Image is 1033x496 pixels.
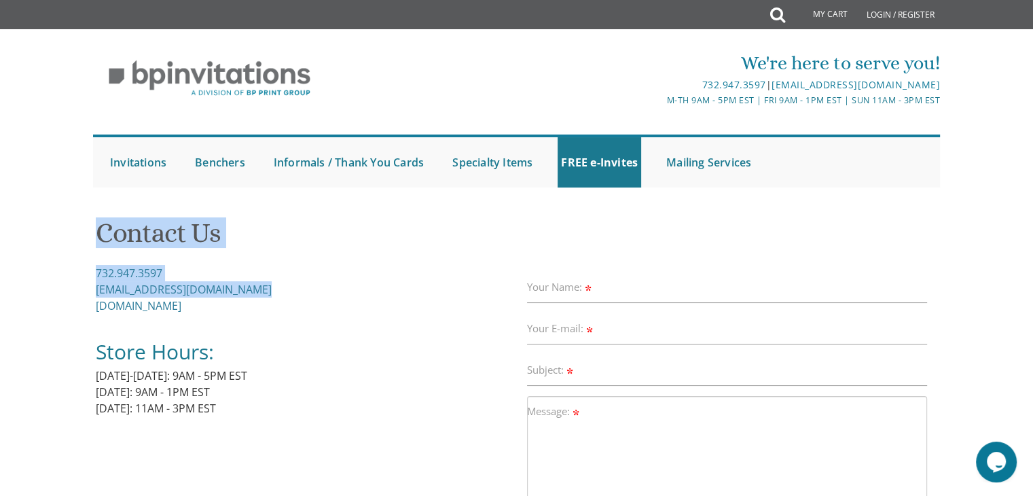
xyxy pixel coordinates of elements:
div: | [376,77,940,93]
img: Required [566,368,573,374]
label: Your Name: [527,280,594,294]
img: Required [585,285,591,291]
img: Required [586,327,592,333]
a: Benchers [192,137,249,188]
div: [DATE]-[DATE]: 9AM - 5PM EST [DATE]: 9AM - 1PM EST [DATE]: 11AM - 3PM EST [96,265,517,433]
h2: Store Hours: [96,340,517,364]
img: BP Invitation Loft [93,50,326,107]
div: M-Th 9am - 5pm EST | Fri 9am - 1pm EST | Sun 11am - 3pm EST [376,93,940,107]
h1: Contact Us [96,218,938,258]
iframe: chat widget [976,442,1019,482]
a: [EMAIL_ADDRESS][DOMAIN_NAME] [96,282,272,297]
a: Specialty Items [449,137,536,188]
a: [EMAIL_ADDRESS][DOMAIN_NAME] [772,78,940,91]
a: Mailing Services [663,137,755,188]
a: Informals / Thank You Cards [270,137,427,188]
div: We're here to serve you! [376,50,940,77]
a: My Cart [784,1,857,29]
label: Message: [527,404,581,419]
a: Invitations [107,137,170,188]
a: [DOMAIN_NAME] [96,298,181,313]
label: Your E-mail: [527,321,595,336]
a: FREE e-Invites [558,137,641,188]
label: Subject: [527,363,575,377]
a: 732.947.3597 [96,266,162,281]
a: 732.947.3597 [702,78,765,91]
img: Required [573,410,579,416]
